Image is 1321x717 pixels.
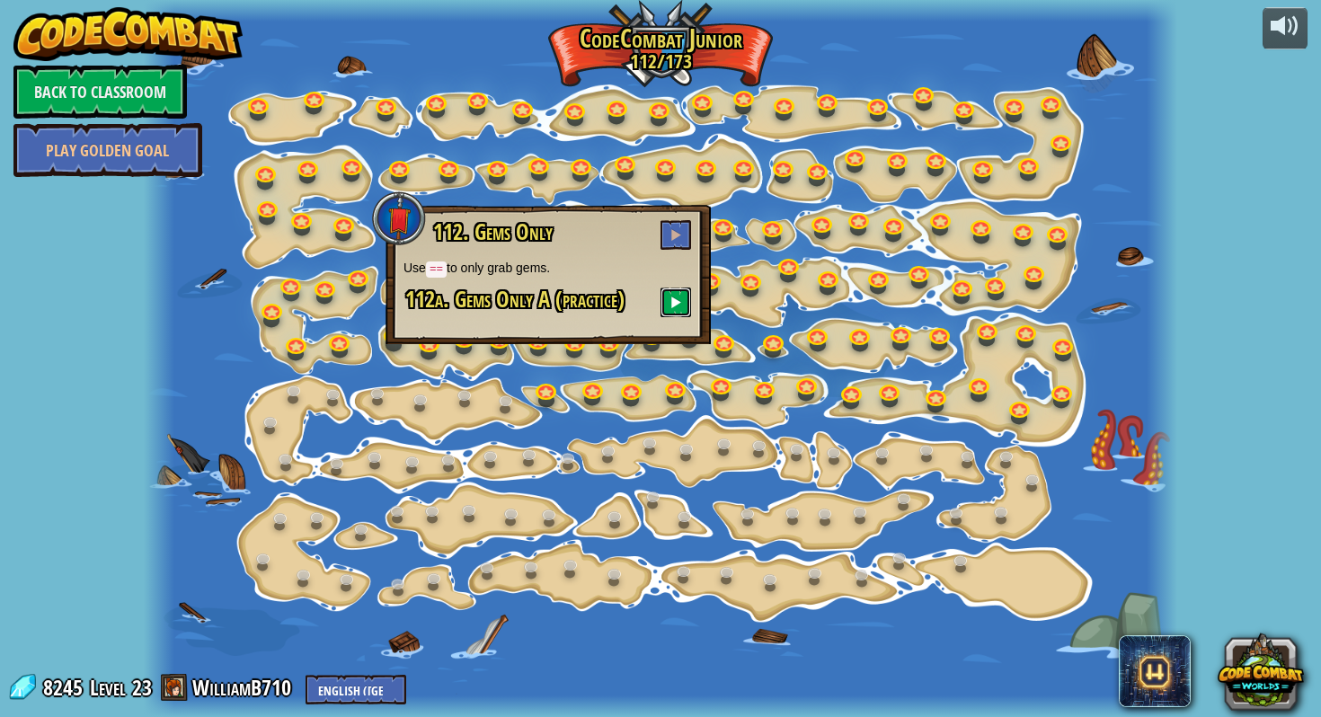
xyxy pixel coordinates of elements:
a: Play Golden Goal [13,123,202,177]
p: Use to only grab gems. [403,259,693,279]
span: 112a. Gems Only A (practice) [405,284,625,314]
button: Play [660,220,691,250]
a: Back to Classroom [13,65,187,119]
button: Play [660,288,691,317]
span: Level [90,673,126,703]
a: WilliamB710 [192,673,297,702]
span: 112. Gems Only [433,217,553,247]
span: 23 [132,673,152,702]
span: 8245 [43,673,88,702]
img: CodeCombat - Learn how to code by playing a game [13,7,244,61]
button: Adjust volume [1263,7,1308,49]
code: == [426,261,447,278]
